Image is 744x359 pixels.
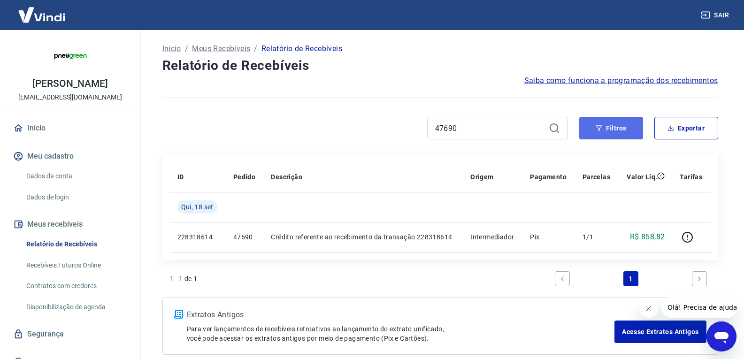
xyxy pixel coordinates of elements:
a: Segurança [11,324,129,344]
p: Para ver lançamentos de recebíveis retroativos ao lançamento do extrato unificado, você pode aces... [187,324,615,343]
button: Sair [699,7,733,24]
p: Descrição [271,172,302,182]
a: Saiba como funciona a programação dos recebimentos [524,75,718,86]
iframe: Botão para abrir a janela de mensagens [706,321,736,351]
p: Pedido [233,172,255,182]
img: ícone [174,310,183,319]
p: [EMAIL_ADDRESS][DOMAIN_NAME] [18,92,122,102]
p: / [254,43,257,54]
p: 47690 [233,232,256,242]
p: Origem [470,172,493,182]
ul: Pagination [551,267,711,290]
a: Previous page [555,271,570,286]
a: Contratos com credores [23,276,129,296]
span: Qui, 18 set [181,202,214,212]
p: Valor Líq. [627,172,657,182]
a: Acesse Extratos Antigos [614,321,706,343]
a: Disponibilização de agenda [23,298,129,317]
a: Dados de login [23,188,129,207]
p: Relatório de Recebíveis [261,43,342,54]
p: Extratos Antigos [187,309,615,321]
button: Meu cadastro [11,146,129,167]
input: Busque pelo número do pedido [435,121,545,135]
a: Início [162,43,181,54]
p: Crédito referente ao recebimento da transação 228318614 [271,232,455,242]
span: Olá! Precisa de ajuda? [6,7,79,14]
p: 1/1 [583,232,611,242]
img: 36b89f49-da00-4180-b331-94a16d7a18d9.jpeg [52,38,89,75]
p: ID [177,172,184,182]
button: Exportar [654,117,718,139]
p: R$ 858,82 [630,231,665,243]
p: 1 - 1 de 1 [170,274,198,283]
p: 228318614 [177,232,218,242]
p: Tarifas [680,172,702,182]
p: Pagamento [530,172,567,182]
h4: Relatório de Recebíveis [162,56,718,75]
a: Meus Recebíveis [192,43,250,54]
a: Page 1 is your current page [623,271,638,286]
p: Intermediador [470,232,515,242]
a: Relatório de Recebíveis [23,235,129,254]
p: [PERSON_NAME] [32,79,107,89]
a: Início [11,118,129,138]
iframe: Fechar mensagem [639,299,658,318]
iframe: Mensagem da empresa [662,297,736,318]
button: Meus recebíveis [11,214,129,235]
a: Dados da conta [23,167,129,186]
button: Filtros [579,117,643,139]
a: Next page [692,271,707,286]
p: Pix [530,232,567,242]
a: Recebíveis Futuros Online [23,256,129,275]
img: Vindi [11,0,72,29]
p: / [185,43,188,54]
p: Parcelas [583,172,610,182]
